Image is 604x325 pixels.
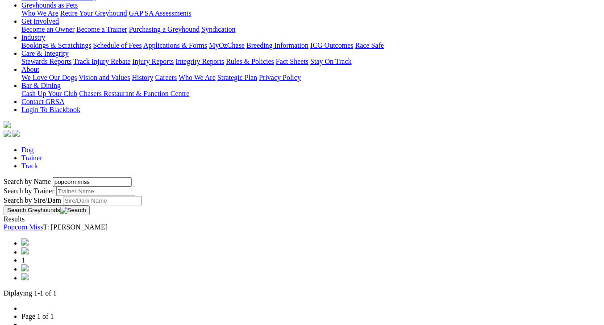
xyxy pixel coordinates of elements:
a: About [21,66,39,73]
a: Track [21,162,38,170]
div: Greyhounds as Pets [21,9,600,17]
a: Get Involved [21,17,59,25]
a: Breeding Information [246,42,308,49]
div: Get Involved [21,25,600,33]
div: Care & Integrity [21,58,600,66]
input: Search by Greyhound name [53,177,132,187]
div: T: [PERSON_NAME] [4,223,600,231]
a: Care & Integrity [21,50,69,57]
a: Vision and Values [79,74,130,81]
input: Search by Trainer name [56,187,135,196]
div: Bar & Dining [21,90,600,98]
a: Privacy Policy [259,74,301,81]
a: Industry [21,33,45,41]
a: Injury Reports [132,58,174,65]
a: Who We Are [21,9,58,17]
a: GAP SA Assessments [129,9,192,17]
a: Trainer [21,154,42,162]
a: Greyhounds as Pets [21,1,78,9]
label: Search by Sire/Dam [4,196,61,204]
img: chevrons-right-pager-blue.svg [21,273,29,280]
a: Applications & Forms [143,42,207,49]
img: Search [60,207,86,214]
a: Login To Blackbook [21,106,80,113]
a: ICG Outcomes [310,42,353,49]
a: Stay On Track [310,58,351,65]
div: About [21,74,600,82]
a: Become an Owner [21,25,75,33]
img: twitter.svg [12,130,20,137]
a: Stewards Reports [21,58,71,65]
img: facebook.svg [4,130,11,137]
a: Purchasing a Greyhound [129,25,200,33]
a: Cash Up Your Club [21,90,77,97]
a: Strategic Plan [217,74,257,81]
a: Bookings & Scratchings [21,42,91,49]
a: Page 1 of 1 [21,312,54,320]
a: MyOzChase [209,42,245,49]
a: We Love Our Dogs [21,74,77,81]
a: History [132,74,153,81]
a: Careers [155,74,177,81]
label: Search by Name [4,178,51,185]
input: Search by Sire/Dam name [63,196,142,205]
a: Popcorn Miss [4,223,43,231]
a: Retire Your Greyhound [60,9,127,17]
a: Chasers Restaurant & Function Centre [79,90,189,97]
img: chevron-right-pager-blue.svg [21,264,29,271]
a: Rules & Policies [226,58,274,65]
button: Search Greyhounds [4,205,90,215]
a: Fact Sheets [276,58,308,65]
div: Results [4,215,600,223]
a: Race Safe [355,42,383,49]
a: Contact GRSA [21,98,64,105]
label: Search by Trainer [4,187,54,195]
img: logo-grsa-white.png [4,121,11,128]
img: chevron-left-pager-blue.svg [21,247,29,254]
a: Integrity Reports [175,58,224,65]
a: Dog [21,146,34,154]
div: Industry [21,42,600,50]
p: Diplaying 1-1 of 1 [4,289,600,297]
a: Bar & Dining [21,82,61,89]
a: Who We Are [179,74,216,81]
img: chevrons-left-pager-blue.svg [21,238,29,246]
a: Syndication [201,25,235,33]
a: Schedule of Fees [93,42,142,49]
a: Become a Trainer [76,25,127,33]
span: 1 [21,256,25,264]
a: Track Injury Rebate [73,58,130,65]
